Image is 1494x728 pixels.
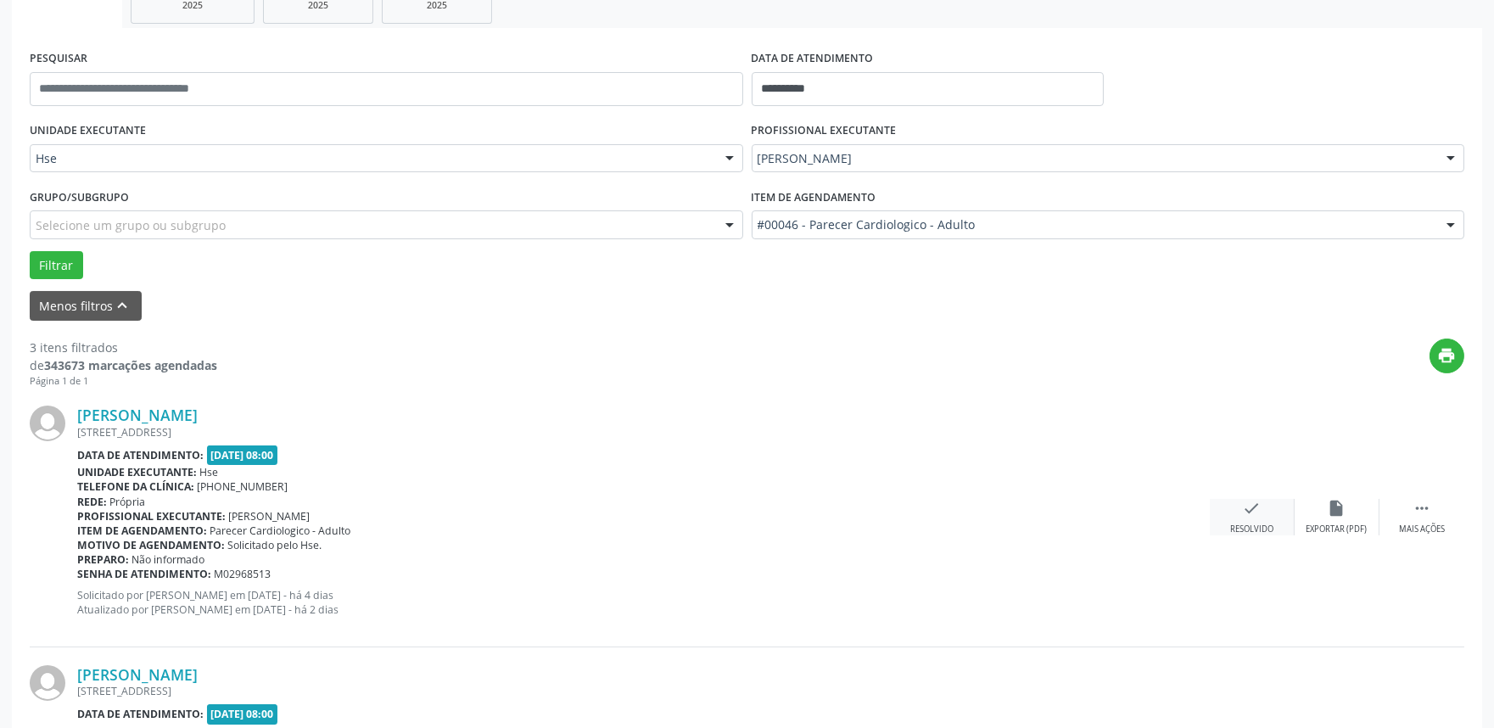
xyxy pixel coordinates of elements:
span: Hse [200,465,219,479]
div: Exportar (PDF) [1307,524,1368,535]
button: Menos filtroskeyboard_arrow_up [30,291,142,321]
span: #00046 - Parecer Cardiologico - Adulto [758,216,1430,233]
b: Motivo de agendamento: [77,538,225,552]
i: check [1243,499,1262,518]
div: [STREET_ADDRESS] [77,684,1210,698]
a: [PERSON_NAME] [77,406,198,424]
span: Solicitado pelo Hse. [228,538,322,552]
p: Solicitado por [PERSON_NAME] em [DATE] - há 4 dias Atualizado por [PERSON_NAME] em [DATE] - há 2 ... [77,588,1210,617]
span: Selecione um grupo ou subgrupo [36,216,226,234]
div: [STREET_ADDRESS] [77,425,1210,440]
span: M02968513 [215,567,271,581]
label: PESQUISAR [30,46,87,72]
label: DATA DE ATENDIMENTO [752,46,874,72]
b: Preparo: [77,552,129,567]
i:  [1413,499,1431,518]
label: PROFISSIONAL EXECUTANTE [752,118,897,144]
span: [DATE] 08:00 [207,445,278,465]
button: print [1430,339,1464,373]
b: Telefone da clínica: [77,479,194,494]
div: 3 itens filtrados [30,339,217,356]
b: Unidade executante: [77,465,197,479]
span: Não informado [132,552,205,567]
span: [PERSON_NAME] [758,150,1430,167]
b: Profissional executante: [77,509,226,524]
span: Hse [36,150,708,167]
span: [PHONE_NUMBER] [198,479,288,494]
label: Item de agendamento [752,184,876,210]
span: [PERSON_NAME] [229,509,311,524]
label: Grupo/Subgrupo [30,184,129,210]
span: [DATE] 08:00 [207,704,278,724]
i: insert_drive_file [1328,499,1346,518]
b: Data de atendimento: [77,448,204,462]
strong: 343673 marcações agendadas [44,357,217,373]
b: Senha de atendimento: [77,567,211,581]
b: Item de agendamento: [77,524,207,538]
b: Data de atendimento: [77,707,204,721]
span: Própria [110,495,146,509]
div: Resolvido [1230,524,1273,535]
i: keyboard_arrow_up [114,296,132,315]
i: print [1438,346,1457,365]
img: img [30,406,65,441]
button: Filtrar [30,251,83,280]
div: Mais ações [1399,524,1445,535]
span: Parecer Cardiologico - Adulto [210,524,351,538]
div: de [30,356,217,374]
label: UNIDADE EXECUTANTE [30,118,146,144]
a: [PERSON_NAME] [77,665,198,684]
img: img [30,665,65,701]
b: Rede: [77,495,107,509]
div: Página 1 de 1 [30,374,217,389]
